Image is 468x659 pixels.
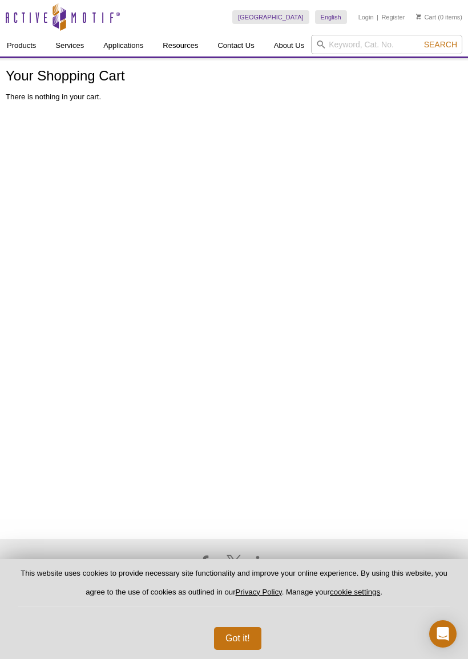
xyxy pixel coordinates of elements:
[421,39,461,50] button: Search
[429,620,457,648] div: Open Intercom Messenger
[381,13,405,21] a: Register
[156,35,205,56] a: Resources
[6,92,462,102] p: There is nothing in your cart.
[267,35,311,56] a: About Us
[18,568,450,607] p: This website uses cookies to provide necessary site functionality and improve your online experie...
[232,10,309,24] a: [GEOGRAPHIC_DATA]
[330,588,380,596] button: cookie settings
[416,10,462,24] li: (0 items)
[96,35,150,56] a: Applications
[424,40,457,49] span: Search
[416,14,421,19] img: Your Cart
[416,13,436,21] a: Cart
[49,35,91,56] a: Services
[211,35,261,56] a: Contact Us
[311,35,462,54] input: Keyword, Cat. No.
[358,13,374,21] a: Login
[6,68,462,85] h1: Your Shopping Cart
[377,10,378,24] li: |
[315,10,347,24] a: English
[214,627,261,650] button: Got it!
[236,588,282,596] a: Privacy Policy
